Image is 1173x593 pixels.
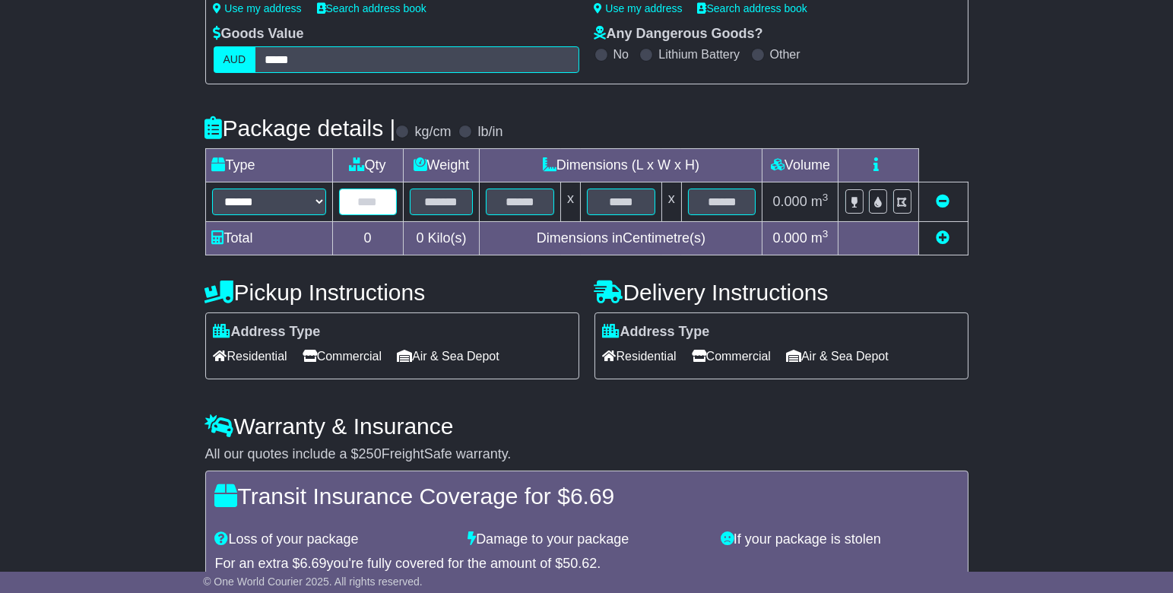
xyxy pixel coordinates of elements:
label: Other [770,47,800,62]
span: 50.62 [563,556,597,571]
a: Use my address [594,2,683,14]
a: Use my address [214,2,302,14]
label: Any Dangerous Goods? [594,26,763,43]
label: Address Type [214,324,321,341]
span: Air & Sea Depot [397,344,499,368]
span: Commercial [303,344,382,368]
a: Add new item [937,230,950,246]
span: 0.000 [773,194,807,209]
sup: 3 [823,192,829,203]
span: © One World Courier 2025. All rights reserved. [203,576,423,588]
span: 250 [359,446,382,461]
a: Search address book [317,2,426,14]
td: x [661,182,681,222]
span: 6.69 [300,556,327,571]
td: Dimensions in Centimetre(s) [480,222,762,255]
span: 0.000 [773,230,807,246]
td: 0 [332,222,403,255]
a: Remove this item [937,194,950,209]
div: Loss of your package [208,531,461,548]
span: Residential [603,344,677,368]
label: Goods Value [214,26,304,43]
span: 6.69 [570,484,614,509]
label: kg/cm [414,124,451,141]
h4: Delivery Instructions [594,280,969,305]
td: Volume [762,149,839,182]
label: Address Type [603,324,710,341]
div: If your package is stolen [713,531,966,548]
span: Residential [214,344,287,368]
td: x [561,182,581,222]
h4: Transit Insurance Coverage for $ [215,484,959,509]
td: Kilo(s) [403,222,480,255]
h4: Package details | [205,116,396,141]
span: Commercial [692,344,771,368]
td: Type [205,149,332,182]
div: Damage to your package [460,531,713,548]
td: Weight [403,149,480,182]
label: AUD [214,46,256,73]
sup: 3 [823,228,829,239]
h4: Warranty & Insurance [205,414,969,439]
td: Total [205,222,332,255]
td: Dimensions (L x W x H) [480,149,762,182]
td: Qty [332,149,403,182]
div: For an extra $ you're fully covered for the amount of $ . [215,556,959,572]
label: lb/in [477,124,502,141]
a: Search address book [698,2,807,14]
span: 0 [416,230,423,246]
div: All our quotes include a $ FreightSafe warranty. [205,446,969,463]
span: m [811,230,829,246]
label: Lithium Battery [658,47,740,62]
label: No [613,47,629,62]
span: m [811,194,829,209]
span: Air & Sea Depot [786,344,889,368]
h4: Pickup Instructions [205,280,579,305]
